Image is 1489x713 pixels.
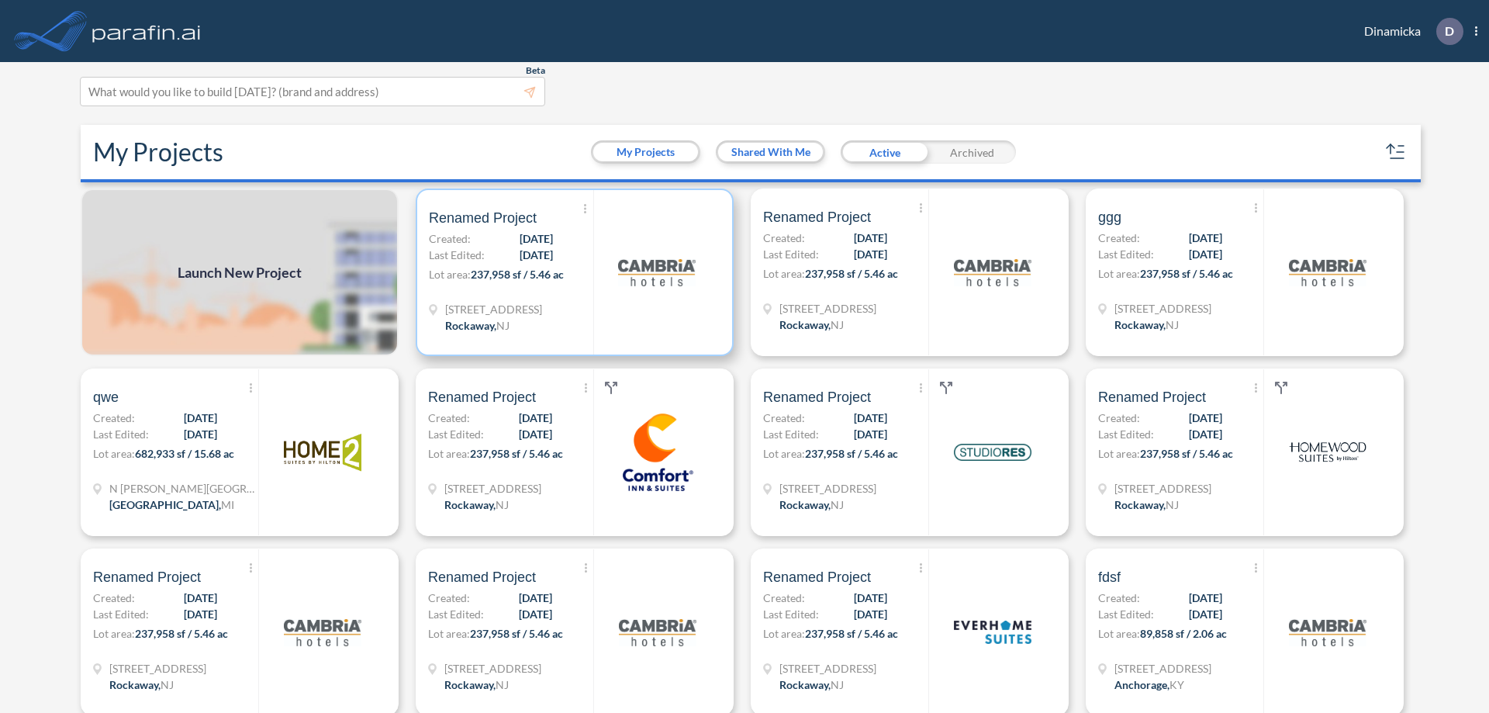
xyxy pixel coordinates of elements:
[1341,18,1477,45] div: Dinamicka
[763,590,805,606] span: Created:
[284,594,361,671] img: logo
[93,590,135,606] span: Created:
[854,590,887,606] span: [DATE]
[429,247,485,263] span: Last Edited:
[1289,414,1366,491] img: logo
[763,426,819,442] span: Last Edited:
[779,300,876,317] span: 321 Mt Hope Ave
[1189,606,1222,622] span: [DATE]
[184,426,217,442] span: [DATE]
[184,606,217,622] span: [DATE]
[184,410,217,426] span: [DATE]
[619,594,696,671] img: logo
[428,426,484,442] span: Last Edited:
[519,606,552,622] span: [DATE]
[1189,590,1222,606] span: [DATE]
[429,268,471,281] span: Lot area:
[1140,627,1227,640] span: 89,858 sf / 2.06 ac
[779,678,831,691] span: Rockaway ,
[93,388,119,407] span: qwe
[1166,498,1179,511] span: NJ
[429,209,537,227] span: Renamed Project
[1189,426,1222,442] span: [DATE]
[779,677,844,693] div: Rockaway, NJ
[1114,498,1166,511] span: Rockaway ,
[1098,447,1140,460] span: Lot area:
[93,627,135,640] span: Lot area:
[1189,246,1222,262] span: [DATE]
[805,627,898,640] span: 237,958 sf / 5.46 ac
[444,497,509,513] div: Rockaway, NJ
[1445,24,1454,38] p: D
[1098,590,1140,606] span: Created:
[221,498,234,511] span: MI
[428,590,470,606] span: Created:
[831,318,844,331] span: NJ
[444,678,496,691] span: Rockaway ,
[1098,426,1154,442] span: Last Edited:
[1098,246,1154,262] span: Last Edited:
[161,678,174,691] span: NJ
[1098,267,1140,280] span: Lot area:
[519,590,552,606] span: [DATE]
[109,498,221,511] span: [GEOGRAPHIC_DATA] ,
[109,678,161,691] span: Rockaway ,
[1114,317,1179,333] div: Rockaway, NJ
[93,606,149,622] span: Last Edited:
[470,447,563,460] span: 237,958 sf / 5.46 ac
[93,447,135,460] span: Lot area:
[763,230,805,246] span: Created:
[135,447,234,460] span: 682,933 sf / 15.68 ac
[1098,388,1206,407] span: Renamed Project
[1098,606,1154,622] span: Last Edited:
[109,677,174,693] div: Rockaway, NJ
[763,568,871,587] span: Renamed Project
[854,230,887,246] span: [DATE]
[1384,140,1408,164] button: sort
[519,410,552,426] span: [DATE]
[471,268,564,281] span: 237,958 sf / 5.46 ac
[428,568,536,587] span: Renamed Project
[444,498,496,511] span: Rockaway ,
[763,267,805,280] span: Lot area:
[520,230,553,247] span: [DATE]
[1289,594,1366,671] img: logo
[1098,208,1121,227] span: ggg
[618,234,696,311] img: logo
[854,606,887,622] span: [DATE]
[763,208,871,227] span: Renamed Project
[841,140,928,164] div: Active
[805,447,898,460] span: 237,958 sf / 5.46 ac
[109,660,206,677] span: 321 Mt Hope Ave
[444,480,541,497] span: 321 Mt Hope Ave
[779,318,831,331] span: Rockaway ,
[954,414,1031,491] img: logo
[93,426,149,442] span: Last Edited:
[1114,677,1184,693] div: Anchorage, KY
[1140,447,1233,460] span: 237,958 sf / 5.46 ac
[1098,568,1121,587] span: fdsf
[109,497,234,513] div: Grand Rapids, MI
[93,568,201,587] span: Renamed Project
[1114,300,1211,317] span: 321 Mt Hope Ave
[178,262,302,283] span: Launch New Project
[1114,678,1169,691] span: Anchorage ,
[779,498,831,511] span: Rockaway ,
[763,627,805,640] span: Lot area:
[1140,267,1233,280] span: 237,958 sf / 5.46 ac
[81,189,399,356] a: Launch New Project
[428,447,470,460] span: Lot area:
[496,319,510,332] span: NJ
[1166,318,1179,331] span: NJ
[184,590,217,606] span: [DATE]
[854,410,887,426] span: [DATE]
[763,246,819,262] span: Last Edited:
[429,230,471,247] span: Created:
[428,627,470,640] span: Lot area:
[520,247,553,263] span: [DATE]
[854,426,887,442] span: [DATE]
[763,410,805,426] span: Created:
[928,140,1016,164] div: Archived
[805,267,898,280] span: 237,958 sf / 5.46 ac
[496,498,509,511] span: NJ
